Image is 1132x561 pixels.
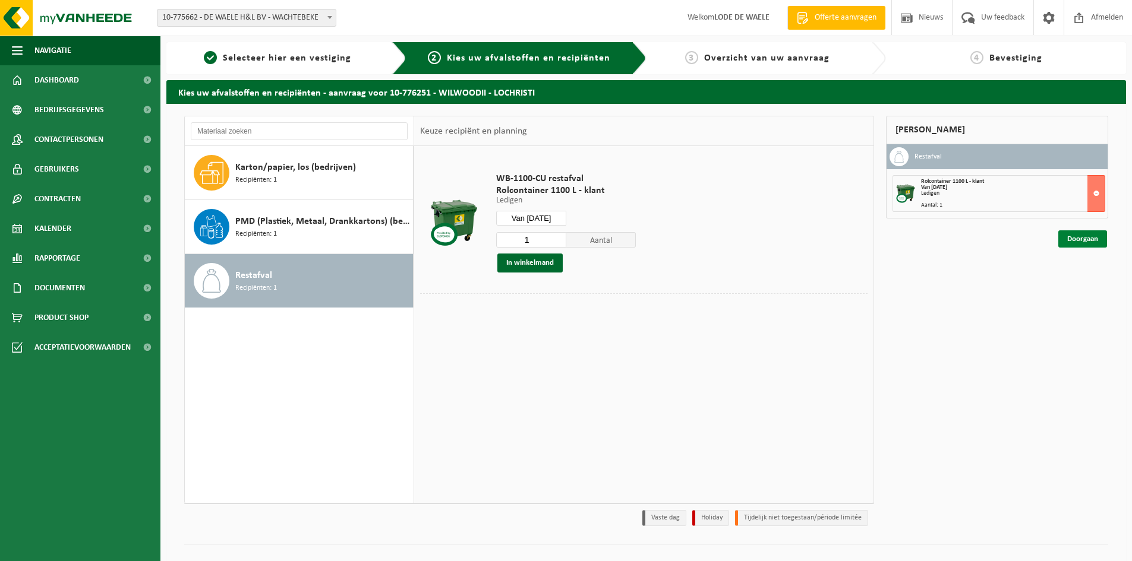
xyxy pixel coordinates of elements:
[34,36,71,65] span: Navigatie
[185,254,414,308] button: Restafval Recipiënten: 1
[921,178,984,185] span: Rolcontainer 1100 L - klant
[235,283,277,294] span: Recipiënten: 1
[735,510,868,526] li: Tijdelijk niet toegestaan/période limitée
[34,125,103,154] span: Contactpersonen
[566,232,636,248] span: Aantal
[157,9,336,27] span: 10-775662 - DE WAELE H&L BV - WACHTEBEKE
[34,154,79,184] span: Gebruikers
[989,53,1042,63] span: Bevestiging
[428,51,441,64] span: 2
[34,184,81,214] span: Contracten
[970,51,983,64] span: 4
[642,510,686,526] li: Vaste dag
[172,51,383,65] a: 1Selecteer hier een vestiging
[921,202,1105,208] div: Aantal: 1
[34,243,80,273] span: Rapportage
[1058,230,1107,248] a: Doorgaan
[223,53,351,63] span: Selecteer hier een vestiging
[692,510,729,526] li: Holiday
[235,175,277,186] span: Recipiënten: 1
[496,196,636,205] p: Ledigen
[191,122,408,140] input: Materiaal zoeken
[447,53,610,63] span: Kies uw afvalstoffen en recipiënten
[235,214,410,229] span: PMD (Plastiek, Metaal, Drankkartons) (bedrijven)
[812,12,879,24] span: Offerte aanvragen
[497,253,563,272] button: In winkelmand
[235,229,277,240] span: Recipiënten: 1
[34,273,85,303] span: Documenten
[157,9,336,26] span: 10-775662 - DE WAELE H&L BV - WACHTEBEKE
[166,80,1126,103] h2: Kies uw afvalstoffen en recipiënten - aanvraag voor 10-776251 - WILWOODII - LOCHRISTI
[185,146,414,200] button: Karton/papier, los (bedrijven) Recipiënten: 1
[496,211,566,226] input: Selecteer datum
[414,116,533,146] div: Keuze recipiënt en planning
[496,185,636,196] span: Rolcontainer 1100 L - klant
[34,95,104,125] span: Bedrijfsgegevens
[886,116,1108,144] div: [PERSON_NAME]
[921,184,947,191] strong: Van [DATE]
[34,65,79,95] span: Dashboard
[496,173,636,185] span: WB-1100-CU restafval
[204,51,217,64] span: 1
[915,147,942,166] h3: Restafval
[714,13,770,22] strong: LODE DE WAELE
[34,332,131,362] span: Acceptatievoorwaarden
[787,6,885,30] a: Offerte aanvragen
[34,303,89,332] span: Product Shop
[921,191,1105,196] div: Ledigen
[34,214,71,243] span: Kalender
[704,53,830,63] span: Overzicht van uw aanvraag
[235,268,272,283] span: Restafval
[235,160,356,175] span: Karton/papier, los (bedrijven)
[185,200,414,254] button: PMD (Plastiek, Metaal, Drankkartons) (bedrijven) Recipiënten: 1
[685,51,698,64] span: 3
